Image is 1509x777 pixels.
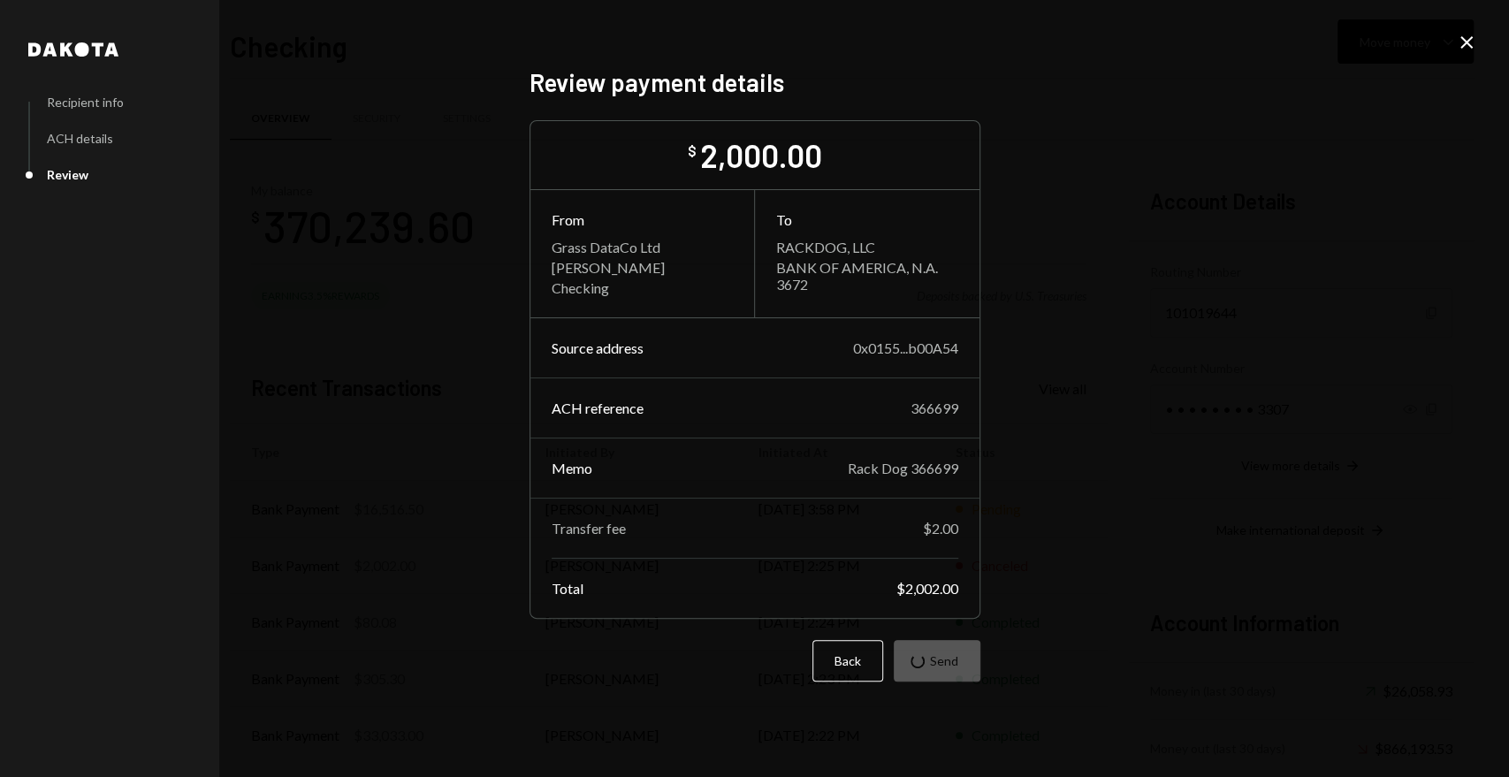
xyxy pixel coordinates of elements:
div: 366699 [911,400,958,416]
div: $ [688,142,697,160]
div: Review [47,167,88,182]
div: To [776,211,958,228]
div: BANK OF AMERICA, N.A. 3672 [776,259,958,293]
div: Total [552,580,583,597]
div: Source address [552,339,644,356]
div: ACH reference [552,400,644,416]
div: Memo [552,460,592,476]
div: Checking [552,279,733,296]
div: RACKDOG, LLC [776,239,958,255]
div: ACH details [47,131,113,146]
div: 2,000.00 [700,135,822,175]
div: $2,002.00 [896,580,958,597]
div: $2.00 [923,520,958,537]
button: Back [812,640,883,682]
h2: Review payment details [530,65,980,100]
div: Transfer fee [552,520,626,537]
div: 0x0155...b00A54 [853,339,958,356]
div: Grass DataCo Ltd [552,239,733,255]
div: [PERSON_NAME] [552,259,733,276]
div: Rack Dog 366699 [848,460,958,476]
div: From [552,211,733,228]
div: Recipient info [47,95,124,110]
